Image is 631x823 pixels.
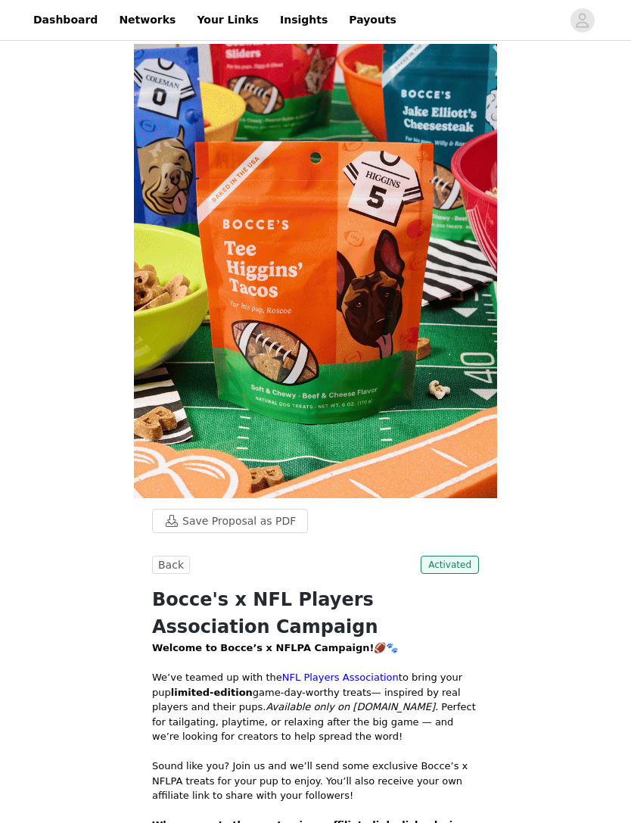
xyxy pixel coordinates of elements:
[152,641,479,656] p: 🏈🐾
[152,556,190,574] button: Back
[271,3,337,37] a: Insights
[266,701,435,712] em: Available only on [DOMAIN_NAME]
[188,3,268,37] a: Your Links
[152,586,479,641] h1: Bocce's x NFL Players Association Campaign
[282,672,399,683] a: NFL Players Association
[152,759,479,803] p: Sound like you? Join us and we’ll send some exclusive Bocce’s x NFLPA treats for your pup to enjo...
[152,642,374,653] strong: Welcome to Bocce’s x NFLPA Campaign!
[171,687,253,698] strong: limited-edition
[152,670,479,744] p: We’ve teamed up with the to bring your pup game-day-worthy treats— inspired by real players and t...
[340,3,406,37] a: Payouts
[421,556,479,574] span: Activated
[152,509,308,533] button: Save Proposal as PDF
[110,3,185,37] a: Networks
[24,3,107,37] a: Dashboard
[575,8,589,33] div: avatar
[134,44,497,498] img: campaign image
